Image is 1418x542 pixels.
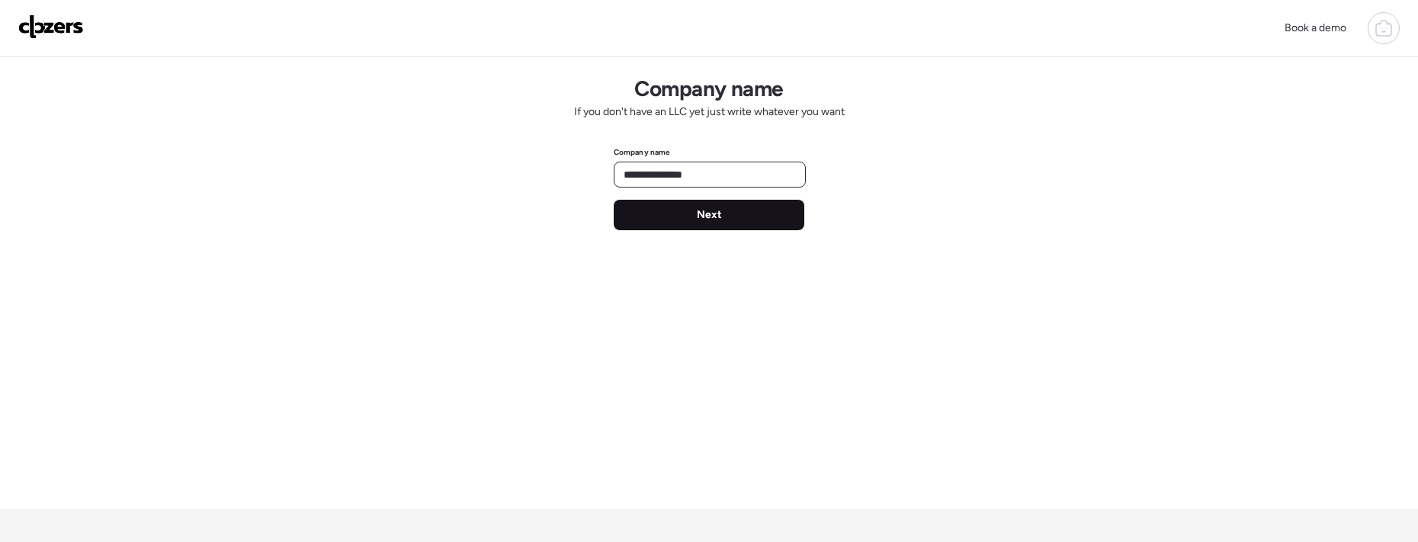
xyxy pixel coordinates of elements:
span: Next [697,207,722,223]
h1: Company name [634,75,783,101]
img: Logo [18,14,84,39]
span: Book a demo [1285,21,1346,34]
span: If you don't have an LLC yet just write whatever you want [574,104,845,120]
label: Company name [614,147,670,157]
